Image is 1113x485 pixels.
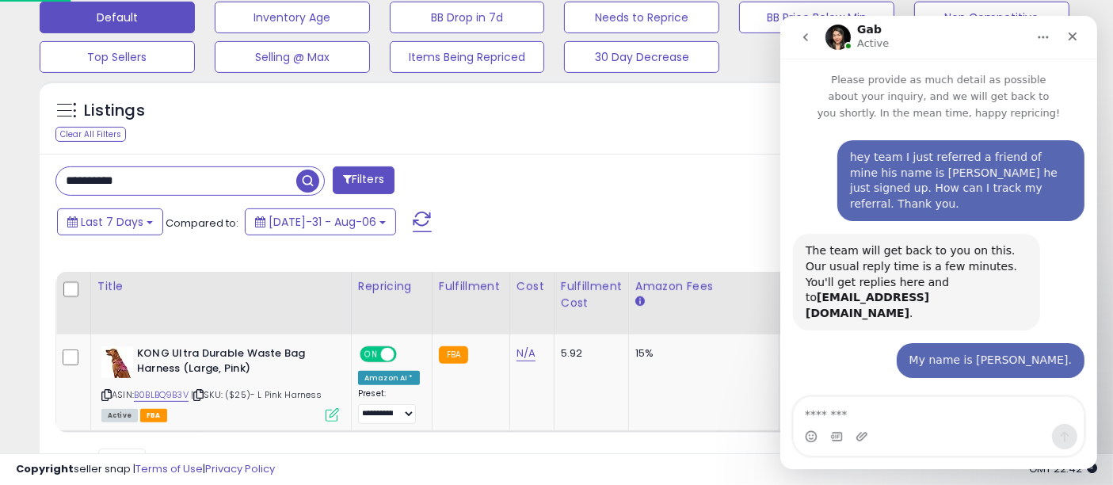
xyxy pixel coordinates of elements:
[333,166,395,194] button: Filters
[205,461,275,476] a: Privacy Policy
[215,2,370,33] button: Inventory Age
[780,16,1097,469] iframe: Intercom live chat
[16,462,275,477] div: seller snap | |
[40,2,195,33] button: Default
[134,388,189,402] a: B0BLBQ9B3V
[101,409,138,422] span: All listings currently available for purchase on Amazon
[166,216,238,231] span: Compared to:
[439,346,468,364] small: FBA
[390,41,545,73] button: Items Being Repriced
[439,278,503,295] div: Fulfillment
[16,461,74,476] strong: Copyright
[635,295,645,309] small: Amazon Fees.
[215,41,370,73] button: Selling @ Max
[358,388,420,424] div: Preset:
[57,208,163,235] button: Last 7 Days
[395,348,420,361] span: OFF
[269,214,376,230] span: [DATE]-31 - Aug-06
[84,100,145,122] h5: Listings
[564,41,719,73] button: 30 Day Decrease
[245,208,396,235] button: [DATE]-31 - Aug-06
[561,278,622,311] div: Fulfillment Cost
[390,2,545,33] button: BB Drop in 7d
[135,461,203,476] a: Terms of Use
[101,346,339,420] div: ASIN:
[140,409,167,422] span: FBA
[55,127,126,142] div: Clear All Filters
[191,388,322,401] span: | SKU: ($25)- L Pink Harness
[739,2,894,33] button: BB Price Below Min
[40,41,195,73] button: Top Sellers
[516,278,547,295] div: Cost
[635,346,767,361] div: 15%
[101,346,133,378] img: 41dgMMlHZqL._SL40_.jpg
[358,278,425,295] div: Repricing
[361,348,381,361] span: ON
[137,346,330,380] b: KONG Ultra Durable Waste Bag Harness (Large, Pink)
[516,346,536,361] a: N/A
[564,2,719,33] button: Needs to Reprice
[914,2,1069,33] button: Non Competitive
[97,278,345,295] div: Title
[561,346,616,361] div: 5.92
[358,371,420,385] div: Amazon AI *
[81,214,143,230] span: Last 7 Days
[635,278,772,295] div: Amazon Fees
